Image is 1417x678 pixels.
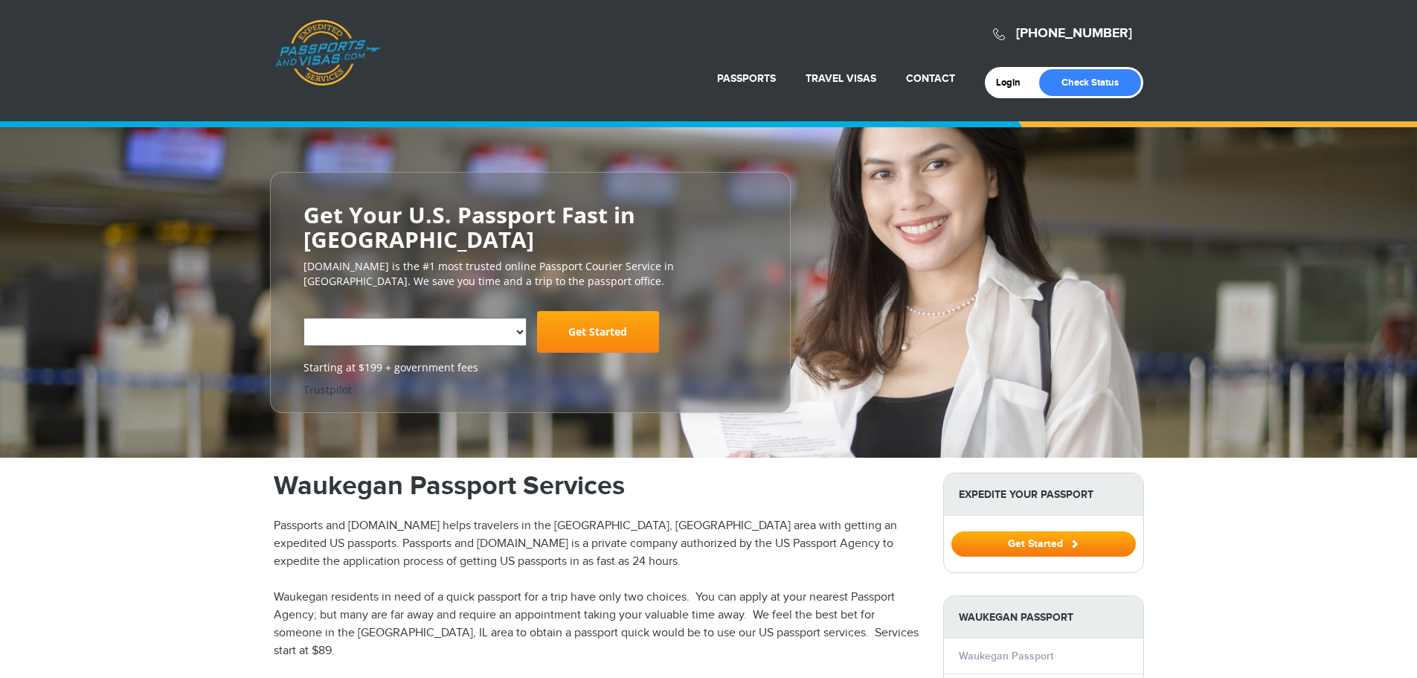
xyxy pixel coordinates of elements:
a: Contact [906,72,955,85]
strong: Waukegan Passport [944,596,1143,639]
a: Get Started [951,537,1136,549]
a: Waukegan Passport [959,650,1053,662]
a: Travel Visas [806,72,876,85]
a: Get Started [537,311,659,353]
h1: Waukegan Passport Services [274,473,921,499]
a: Passports [717,72,776,85]
a: Check Status [1039,69,1141,96]
a: [PHONE_NUMBER] [1016,25,1132,42]
a: Login [996,77,1031,89]
strong: Expedite Your Passport [944,473,1143,516]
a: Trustpilot [303,383,352,397]
a: Passports & [DOMAIN_NAME] [274,19,380,86]
p: Waukegan residents in need of a quick passport for a trip have only two choices. You can apply at... [274,589,921,660]
h2: Get Your U.S. Passport Fast in [GEOGRAPHIC_DATA] [303,202,757,252]
span: Starting at $199 + government fees [303,360,757,375]
button: Get Started [951,531,1136,557]
p: Passports and [DOMAIN_NAME] helps travelers in the [GEOGRAPHIC_DATA], [GEOGRAPHIC_DATA] area with... [274,517,921,571]
p: [DOMAIN_NAME] is the #1 most trusted online Passport Courier Service in [GEOGRAPHIC_DATA]. We sav... [303,259,757,289]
